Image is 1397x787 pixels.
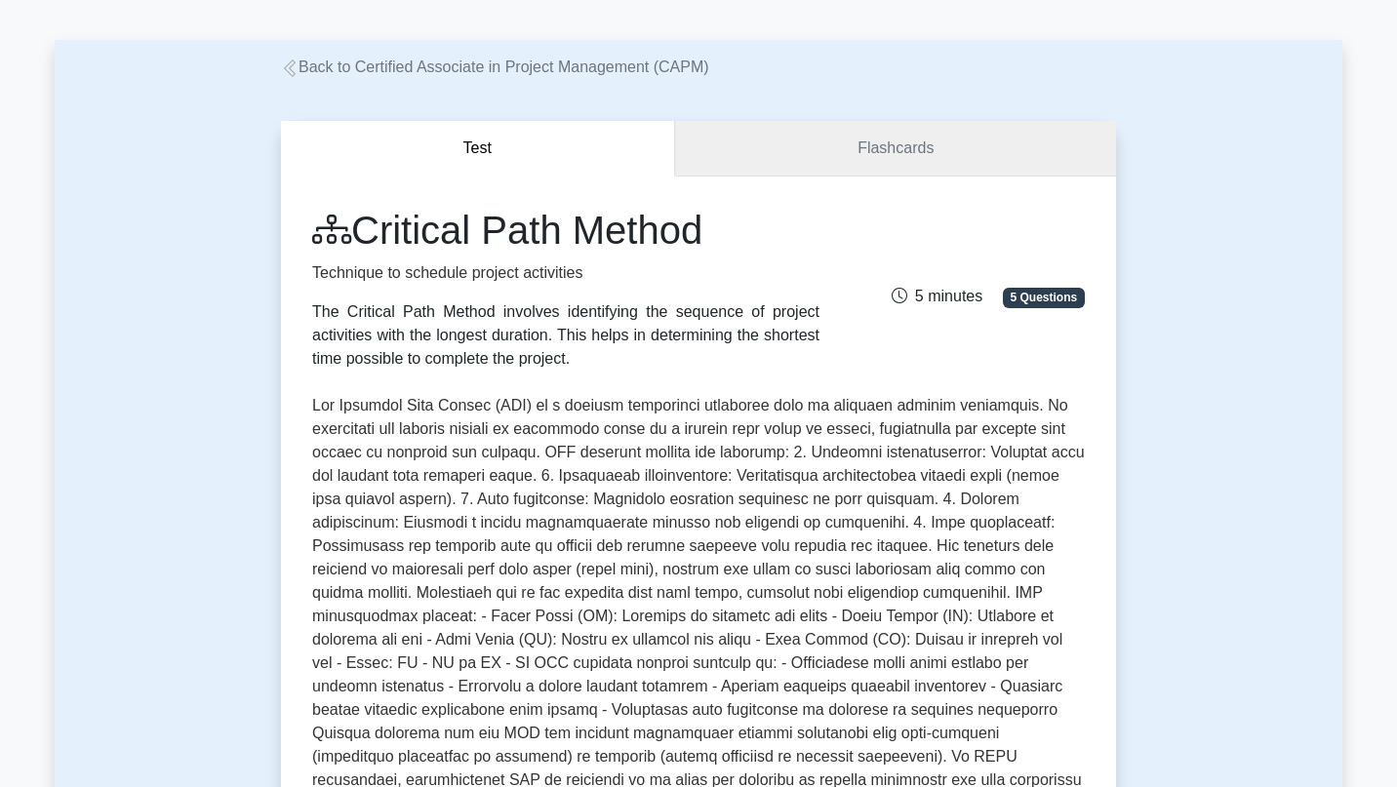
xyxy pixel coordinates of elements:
a: Flashcards [675,121,1116,177]
div: The Critical Path Method involves identifying the sequence of project activities with the longest... [312,300,819,371]
button: Test [281,121,675,177]
h1: Critical Path Method [312,207,819,254]
p: Technique to schedule project activities [312,261,819,285]
span: 5 Questions [1003,288,1085,307]
span: 5 minutes [892,288,982,304]
a: Back to Certified Associate in Project Management (CAPM) [281,59,709,75]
